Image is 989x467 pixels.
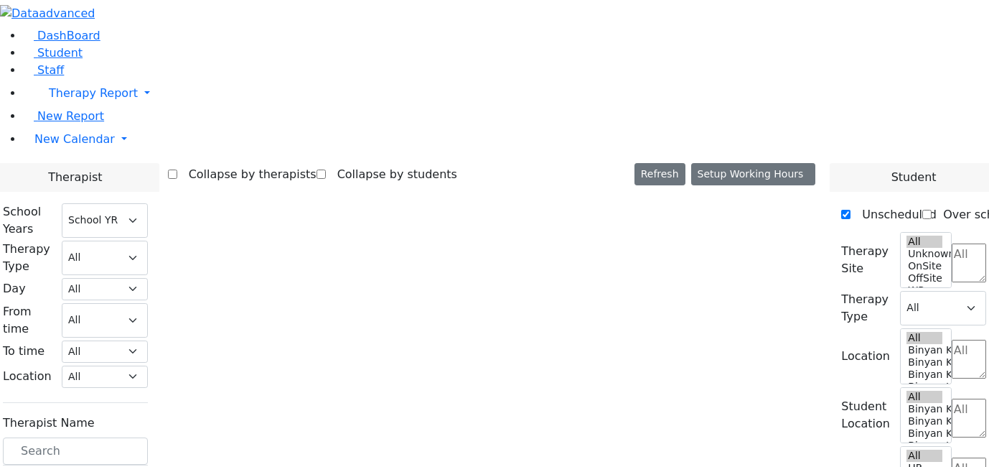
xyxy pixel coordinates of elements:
[952,340,986,379] textarea: Search
[23,46,83,60] a: Student
[906,415,942,427] option: Binyan Klein 4
[841,243,891,277] label: Therapy Site
[3,203,53,238] label: School Years
[23,79,989,108] a: Therapy Report
[952,244,986,282] textarea: Search
[841,398,891,433] label: Student Location
[23,29,100,42] a: DashBoard
[691,163,816,185] button: Setup Working Hours
[3,438,148,465] input: Search
[37,46,83,60] span: Student
[37,29,100,42] span: DashBoard
[906,391,942,403] option: All
[634,163,685,185] button: Refresh
[177,163,317,186] label: Collapse by therapists
[906,248,942,260] option: Unknown
[23,125,989,154] a: New Calendar
[37,109,104,123] span: New Report
[906,332,942,344] option: All
[906,285,942,297] option: WP
[37,63,64,77] span: Staff
[3,343,44,360] label: To time
[3,368,52,385] label: Location
[906,381,942,393] option: Binyan Klein 2
[3,415,95,432] label: Therapist Name
[906,403,942,415] option: Binyan Klein 5
[906,369,942,381] option: Binyan Klein 3
[906,260,942,272] option: OnSite
[326,163,457,186] label: Collapse by students
[906,356,942,369] option: Binyan Klein 4
[23,109,104,123] a: New Report
[891,169,937,186] span: Student
[49,86,138,100] span: Therapy Report
[48,169,102,186] span: Therapist
[3,280,26,297] label: Day
[906,427,942,440] option: Binyan Klein 3
[34,132,115,146] span: New Calendar
[906,236,942,248] option: All
[841,348,890,365] label: Location
[906,272,942,285] option: OffSite
[3,241,53,275] label: Therapy Type
[841,291,891,325] label: Therapy Type
[23,63,64,77] a: Staff
[3,303,53,338] label: From time
[850,203,937,226] label: Unscheduled
[906,440,942,452] option: Binyan Klein 2
[906,344,942,356] option: Binyan Klein 5
[952,399,986,438] textarea: Search
[906,450,942,462] option: All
